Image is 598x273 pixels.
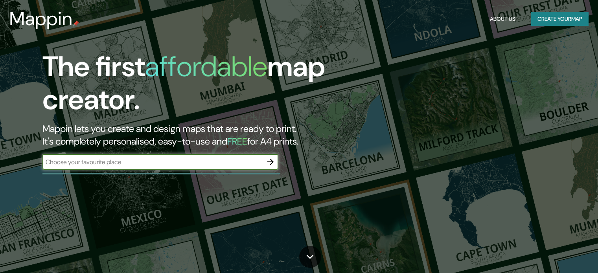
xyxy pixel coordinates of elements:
h3: Mappin [9,8,73,30]
h1: affordable [145,48,267,85]
input: Choose your favourite place [42,158,263,167]
h1: The first map creator. [42,50,342,123]
button: Create yourmap [531,12,589,26]
img: mappin-pin [73,20,79,27]
h5: FREE [227,135,247,147]
button: About Us [487,12,519,26]
h2: Mappin lets you create and design maps that are ready to print. It's completely personalised, eas... [42,123,342,148]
